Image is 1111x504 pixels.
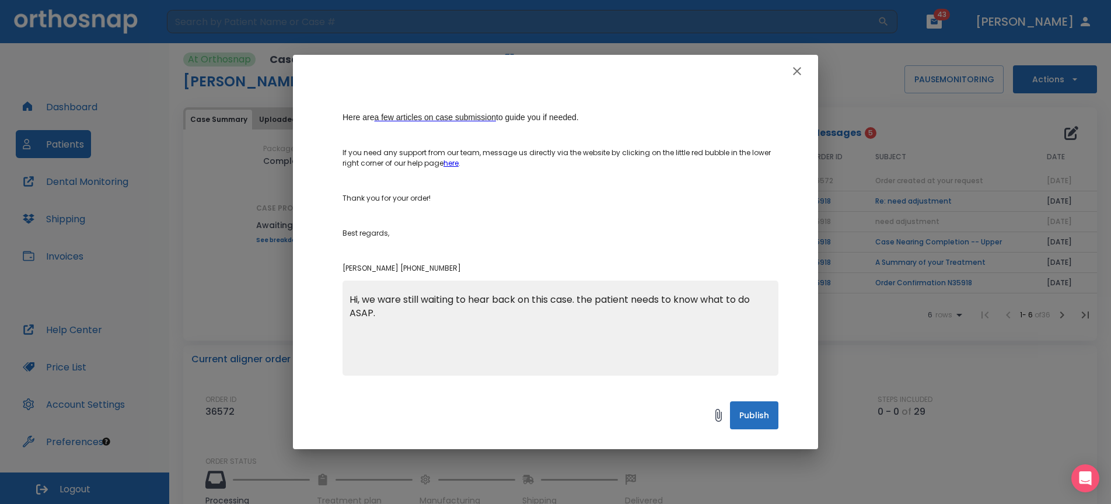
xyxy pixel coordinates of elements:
[343,263,778,274] p: [PERSON_NAME] [PHONE_NUMBER]
[374,113,496,122] span: a few articles on case submission
[443,158,459,168] a: here
[374,113,496,123] a: a few articles on case submission
[496,113,579,122] span: to guide you if needed.
[343,228,778,239] p: Best regards,
[1071,464,1099,492] div: Open Intercom Messenger
[343,193,778,204] p: Thank you for your order!
[343,113,374,122] span: Here are
[343,148,778,169] p: If you need any support from our team, message us directly via the website by clicking on the lit...
[730,401,778,429] button: Publish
